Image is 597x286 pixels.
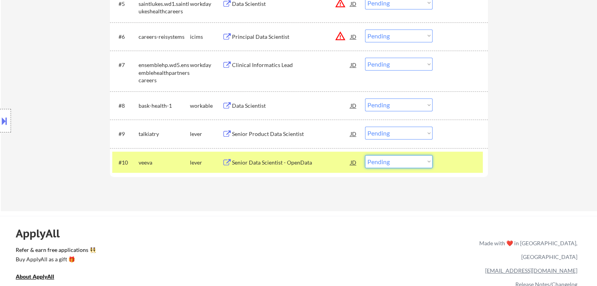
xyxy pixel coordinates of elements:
[190,102,222,110] div: workable
[232,130,351,138] div: Senior Product Data Scientist
[190,159,222,167] div: lever
[350,155,358,169] div: JD
[335,31,346,42] button: warning_amber
[476,236,577,264] div: Made with ❤️ in [GEOGRAPHIC_DATA], [GEOGRAPHIC_DATA]
[16,255,94,265] a: Buy ApplyAll as a gift 🎁
[16,257,94,262] div: Buy ApplyAll as a gift 🎁
[16,247,315,255] a: Refer & earn free applications 👯‍♀️
[139,130,190,138] div: talkiatry
[119,33,132,41] div: #6
[350,127,358,141] div: JD
[139,159,190,167] div: veeva
[190,61,222,69] div: workday
[350,98,358,112] div: JD
[16,273,65,282] a: About ApplyAll
[190,33,222,41] div: icims
[16,273,54,280] u: About ApplyAll
[139,102,190,110] div: bask-health-1
[485,267,577,274] a: [EMAIL_ADDRESS][DOMAIN_NAME]
[232,33,351,41] div: Principal Data Scientist
[350,29,358,43] div: JD
[139,61,190,84] div: ensemblehp.wd5.ensemblehealthpartnerscareers
[232,159,351,167] div: Senior Data Scientist - OpenData
[16,227,69,240] div: ApplyAll
[232,61,351,69] div: Clinical Informatics Lead
[190,130,222,138] div: lever
[350,58,358,72] div: JD
[139,33,190,41] div: careers-reisystems
[232,102,351,110] div: Data Scientist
